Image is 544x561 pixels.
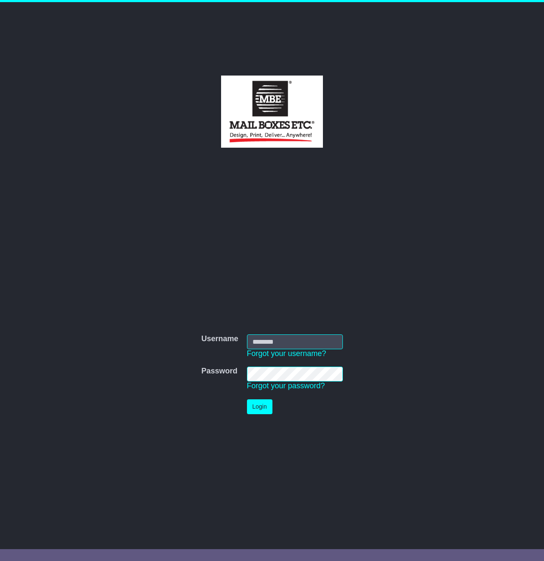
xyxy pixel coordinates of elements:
[201,367,237,376] label: Password
[221,76,323,148] img: Boomprint Pty Ltd
[247,399,272,414] button: Login
[201,334,238,344] label: Username
[247,349,326,358] a: Forgot your username?
[247,381,325,390] a: Forgot your password?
